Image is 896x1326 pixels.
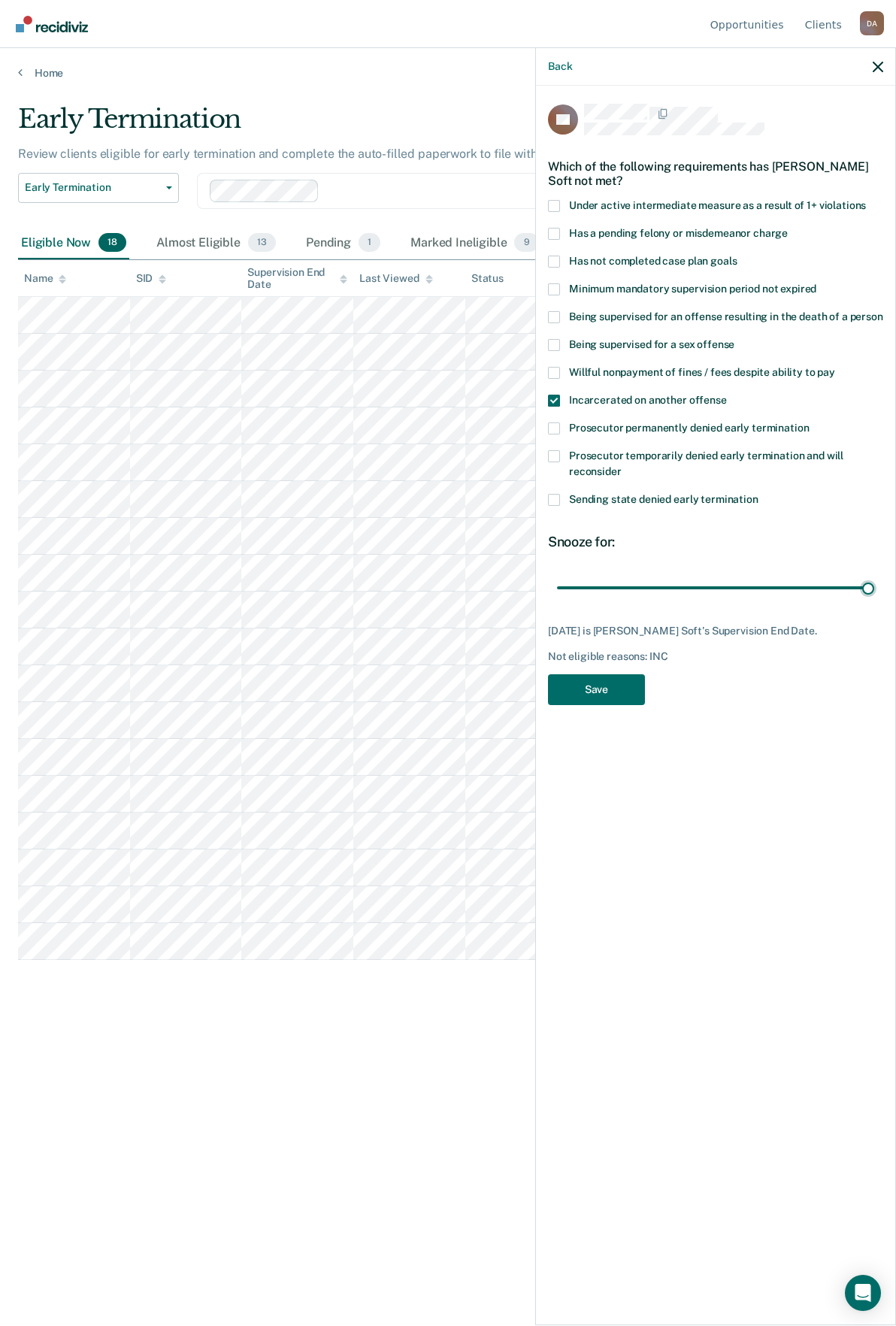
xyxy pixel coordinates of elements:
span: Incarcerated on another offense [569,394,727,406]
div: Early Termination [18,104,825,147]
div: Snooze for: [548,534,883,550]
span: 13 [248,233,276,253]
img: Recidiviz [16,16,88,32]
span: 1 [359,233,380,253]
div: Supervision End Date [247,266,347,292]
div: Not eligible reasons: INC [548,650,883,663]
button: Save [548,674,645,705]
span: Minimum mandatory supervision period not expired [569,283,816,295]
span: Has a pending felony or misdemeanor charge [569,227,788,239]
div: SID [136,272,167,285]
span: Prosecutor permanently denied early termination [569,422,809,434]
div: Eligible Now [18,227,129,260]
span: Has not completed case plan goals [569,255,737,267]
span: Being supervised for an offense resulting in the death of a person [569,310,883,322]
div: Almost Eligible [153,227,279,260]
div: Which of the following requirements has [PERSON_NAME] Soft not met? [548,147,883,200]
span: Sending state denied early termination [569,493,758,505]
div: Name [24,272,66,285]
p: Review clients eligible for early termination and complete the auto-filled paperwork to file with... [18,147,592,161]
span: 9 [514,233,538,253]
span: Being supervised for a sex offense [569,338,734,350]
div: D A [860,11,884,35]
button: Profile dropdown button [860,11,884,35]
span: Prosecutor temporarily denied early termination and will reconsider [569,450,843,477]
span: Willful nonpayment of fines / fees despite ability to pay [569,366,835,378]
div: [DATE] is [PERSON_NAME] Soft's Supervision End Date. [548,625,883,637]
div: Marked Ineligible [407,227,542,260]
span: Under active intermediate measure as a result of 1+ violations [569,199,866,211]
div: Status [471,272,504,285]
div: Last Viewed [359,272,432,285]
button: Back [548,60,572,73]
div: Pending [303,227,383,260]
span: Early Termination [25,181,160,194]
span: 18 [98,233,126,253]
div: Open Intercom Messenger [845,1275,881,1311]
a: Home [18,66,878,80]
